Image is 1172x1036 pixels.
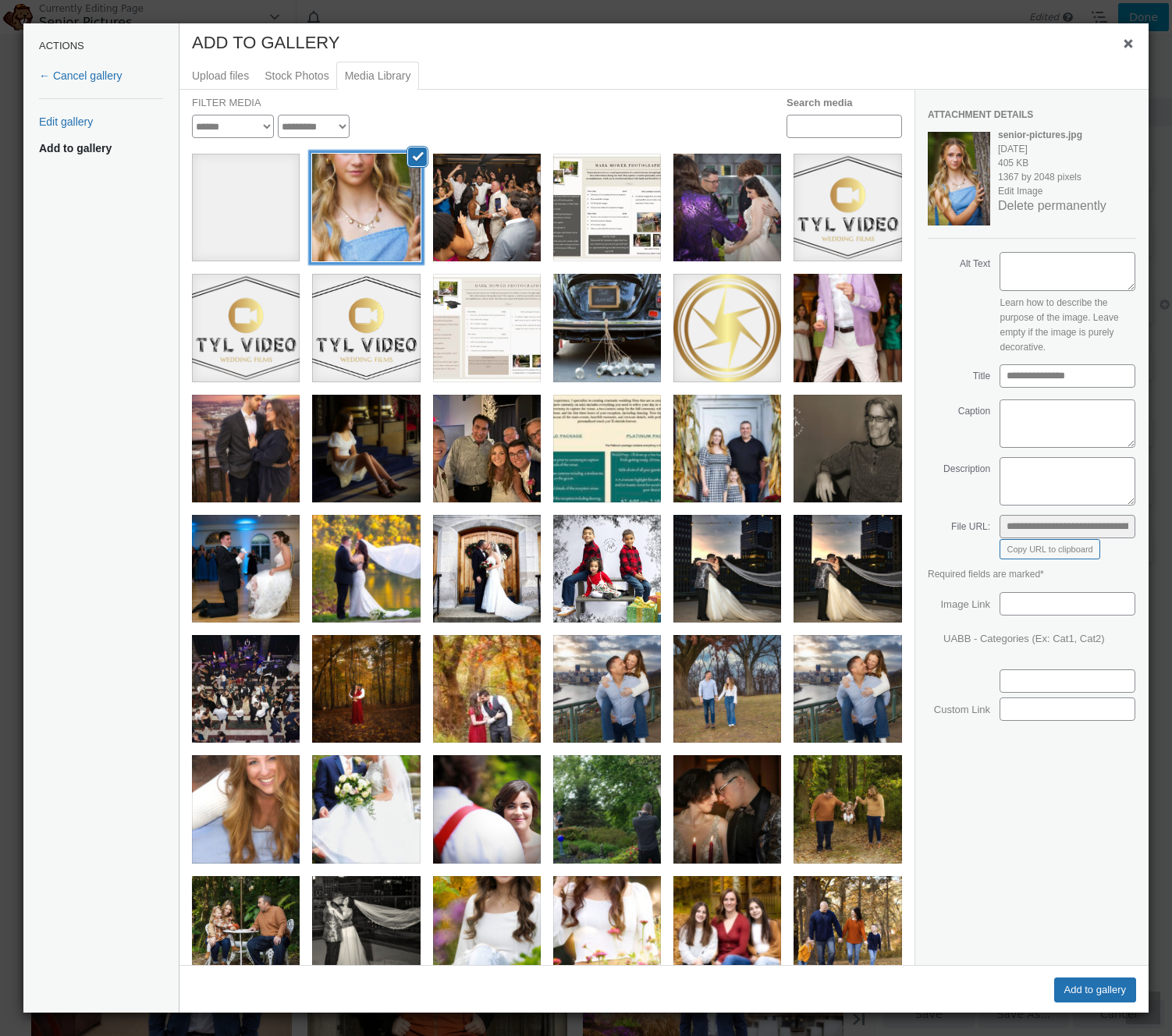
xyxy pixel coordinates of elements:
[787,98,853,108] label: Search media
[787,749,907,869] li: family portraits at the park
[547,388,667,509] li: wedding video prices sale
[667,870,787,990] li: mom with daughters
[667,509,787,629] li: Hotel Monaco in Pittsburgh
[998,170,1106,184] div: 1367 by 2048 pixels
[787,870,907,990] li: walk through the park
[787,388,907,509] li: mark mower
[192,98,261,108] h2: Filter media
[39,41,84,51] h2: Actions
[928,569,1044,580] span: Required fields are marked
[1054,977,1137,1002] button: Add to gallery
[547,870,667,990] li: senior picture
[23,62,179,89] button: ← Cancel gallery
[186,509,306,629] li: garter toss
[23,108,179,135] button: Edit gallery
[427,388,547,509] li: Wedding vendors
[306,388,426,509] li: Bat Mitzvah
[928,108,1136,122] h2: Attachment Details
[787,147,907,268] li: TYL Video Logo
[23,135,179,161] button: Add to gallery
[667,388,787,509] li: family portrait in the fall
[306,629,426,749] li: Engagement session
[186,147,306,268] li: senior girl
[186,388,306,509] li: Proposal photography
[998,156,1106,170] div: 405 KB
[547,268,667,388] li: just married
[547,749,667,869] li: BTS 3
[547,509,667,629] li: Christmas portrait
[257,62,337,90] button: Stock Photos
[934,701,990,720] span: Custom Link
[928,514,990,538] label: File URL:
[186,268,306,388] li: TYL Video Logo
[667,268,787,388] li: TYL Video
[1000,539,1099,559] button: Copy URL to clipboard
[941,591,991,615] span: Image Link
[427,147,547,268] li: wedding reception fun
[547,147,667,268] li: senior ad 2025
[186,870,306,990] li: family portrait
[928,626,1105,649] span: UABB - Categories (Ex: Cat1, Cat2)
[998,128,1106,142] div: senior-pictures.jpg
[427,870,547,990] li: senior portrait
[427,509,547,629] li: Matt & Candace
[928,364,990,387] label: Title
[547,629,667,749] li: Pittsburgh family photographer
[998,142,1106,156] div: [DATE]
[306,509,426,629] li: Bride and groom with veil
[184,62,257,90] button: Upload files
[179,23,1149,62] h1: Add to gallery
[928,399,990,422] label: Caption
[928,251,990,275] label: Alt Text
[1000,297,1107,323] a: Learn how to describe the purpose of the image
[427,629,547,749] li: Engagement
[186,749,306,869] li: She said yes
[787,509,907,629] li: Hotel Monaco
[667,629,787,749] li: A walk in the park
[186,629,306,749] li: wedding reception
[306,268,426,388] li: TYL Video Logo
[1000,296,1135,356] p: . Leave empty if the image is purely decorative.
[928,456,990,480] label: Description
[998,184,1106,198] a: Edit Image
[998,198,1106,213] button: Delete permanently
[306,870,426,990] li: Hotel Monaco wedding in Pittsburgh
[667,749,787,869] li: candlelight bride and groom
[427,268,547,388] li: senior pricing 2025
[306,147,426,268] li: senior pictures
[667,147,787,268] li: wedding hotel monaco
[427,749,547,869] li: bride looking at her groom
[787,629,907,749] li: engagement couple
[336,62,420,90] button: Media Library
[306,749,426,869] li: pittsburgh wedding photography
[787,268,907,388] li: reception dancing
